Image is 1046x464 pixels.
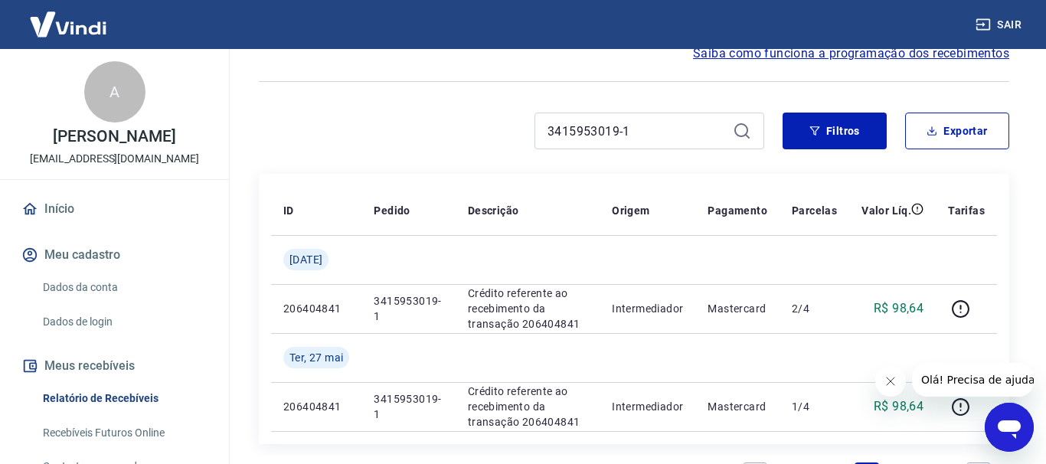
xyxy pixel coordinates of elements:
[912,363,1034,397] iframe: Mensagem da empresa
[708,301,767,316] p: Mastercard
[548,119,727,142] input: Busque pelo número do pedido
[18,192,211,226] a: Início
[612,203,649,218] p: Origem
[289,252,322,267] span: [DATE]
[37,306,211,338] a: Dados de login
[84,61,145,123] div: A
[374,391,443,422] p: 3415953019-1
[37,272,211,303] a: Dados da conta
[289,350,343,365] span: Ter, 27 mai
[792,301,837,316] p: 2/4
[30,151,199,167] p: [EMAIL_ADDRESS][DOMAIN_NAME]
[783,113,887,149] button: Filtros
[283,203,294,218] p: ID
[37,383,211,414] a: Relatório de Recebíveis
[792,399,837,414] p: 1/4
[861,203,911,218] p: Valor Líq.
[612,399,683,414] p: Intermediador
[985,403,1034,452] iframe: Botão para abrir a janela de mensagens
[905,113,1009,149] button: Exportar
[972,11,1028,39] button: Sair
[374,203,410,218] p: Pedido
[18,238,211,272] button: Meu cadastro
[283,301,349,316] p: 206404841
[18,349,211,383] button: Meus recebíveis
[53,129,175,145] p: [PERSON_NAME]
[374,293,443,324] p: 3415953019-1
[9,11,129,23] span: Olá! Precisa de ajuda?
[37,417,211,449] a: Recebíveis Futuros Online
[874,299,923,318] p: R$ 98,64
[468,384,587,430] p: Crédito referente ao recebimento da transação 206404841
[792,203,837,218] p: Parcelas
[18,1,118,47] img: Vindi
[708,203,767,218] p: Pagamento
[875,366,906,397] iframe: Fechar mensagem
[283,399,349,414] p: 206404841
[612,301,683,316] p: Intermediador
[693,44,1009,63] a: Saiba como funciona a programação dos recebimentos
[468,286,587,332] p: Crédito referente ao recebimento da transação 206404841
[874,397,923,416] p: R$ 98,64
[708,399,767,414] p: Mastercard
[948,203,985,218] p: Tarifas
[468,203,519,218] p: Descrição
